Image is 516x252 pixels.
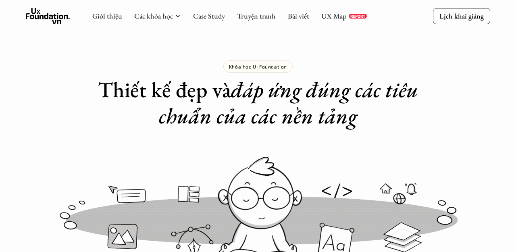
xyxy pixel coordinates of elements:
a: Truyện tranh [237,11,276,21]
a: Case Study [193,11,225,21]
h1: Thiết kế đẹp và [97,77,419,129]
a: Lịch khai giảng [433,8,490,24]
a: Bài viết [288,11,309,21]
p: REPORT [350,14,365,19]
a: Giới thiệu [92,11,122,21]
a: UX Map [321,11,347,21]
a: REPORT [349,14,367,19]
p: Khóa học UI Foundation [229,64,287,69]
p: Lịch khai giảng [439,11,484,21]
em: đáp ứng đúng các tiêu chuẩn của các nền tảng [159,75,423,130]
a: Các khóa học [134,11,173,21]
